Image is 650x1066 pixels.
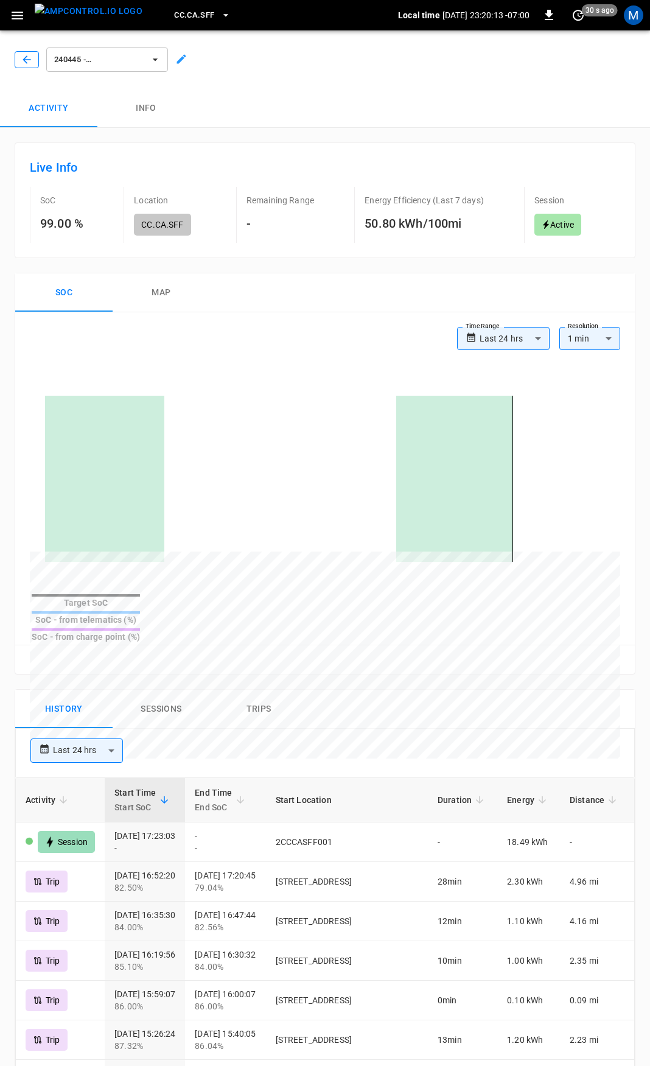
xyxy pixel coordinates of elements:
div: 85.10% [114,961,175,973]
h6: 50.80 kWh/100mi [365,214,484,233]
span: Energy [507,793,550,807]
button: Sessions [113,690,210,729]
div: Start Time [114,785,156,815]
div: End Time [195,785,232,815]
div: profile-icon [624,5,643,25]
button: Soc [15,273,113,312]
p: Local time [398,9,440,21]
h6: - [246,214,314,233]
button: Info [97,89,195,128]
div: Trip [26,989,68,1011]
button: 240445 - [PERSON_NAME] [46,47,168,72]
td: [DATE] 15:26:24 [105,1020,185,1060]
td: 2.35 mi [560,941,630,981]
div: 86.00% [195,1000,256,1012]
span: Distance [570,793,620,807]
p: Remaining Range [246,194,314,206]
td: 0.10 kWh [497,981,560,1020]
span: CC.CA.SFF [174,9,214,23]
td: 1.00 kWh [497,941,560,981]
p: SoC [40,194,55,206]
div: Trip [26,871,68,892]
td: 13min [428,1020,497,1060]
div: Last 24 hrs [53,739,123,762]
td: [DATE] 16:19:56 [105,941,185,981]
td: 10min [428,941,497,981]
th: Start Location [266,778,428,822]
button: set refresh interval [568,5,588,25]
div: Trip [26,950,68,972]
p: Session [534,194,564,206]
p: Location [134,194,168,206]
label: Resolution [568,321,598,331]
td: [STREET_ADDRESS] [266,981,428,1020]
td: [DATE] 16:00:07 [185,981,265,1020]
div: Trip [26,1029,68,1051]
span: Duration [438,793,488,807]
button: map [113,273,210,312]
div: Trip [26,910,68,932]
p: [DATE] 23:20:13 -07:00 [442,9,529,21]
p: CC.CA.SFF [134,214,190,236]
div: 86.04% [195,1040,256,1052]
button: CC.CA.SFF [169,4,235,27]
span: End TimeEnd SoC [195,785,248,815]
td: 4.96 mi [560,862,630,902]
p: End SoC [195,800,232,815]
div: 84.00% [195,961,256,973]
button: Trips [210,690,307,729]
td: 4.16 mi [560,902,630,941]
div: 87.32% [114,1040,175,1052]
span: 240445 - [PERSON_NAME] [54,53,144,67]
div: 86.00% [114,1000,175,1012]
td: [DATE] 15:40:05 [185,1020,265,1060]
td: 0min [428,981,497,1020]
label: Time Range [466,321,500,331]
div: Last 24 hrs [480,327,550,350]
span: 30 s ago [582,4,618,16]
td: [STREET_ADDRESS] [266,941,428,981]
img: ampcontrol.io logo [35,4,142,19]
td: - [560,822,630,862]
td: 0.09 mi [560,981,630,1020]
p: Active [550,219,574,231]
td: [DATE] 15:59:07 [105,981,185,1020]
p: Energy Efficiency (Last 7 days) [365,194,484,206]
button: History [15,690,113,729]
span: Start TimeStart SoC [114,785,172,815]
p: Start SoC [114,800,156,815]
h6: 99.00 % [40,214,83,233]
div: 1 min [559,327,620,350]
span: Activity [26,793,71,807]
td: 2.23 mi [560,1020,630,1060]
td: [STREET_ADDRESS] [266,1020,428,1060]
td: 1.20 kWh [497,1020,560,1060]
h6: Live Info [30,158,620,177]
td: [DATE] 16:30:32 [185,941,265,981]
